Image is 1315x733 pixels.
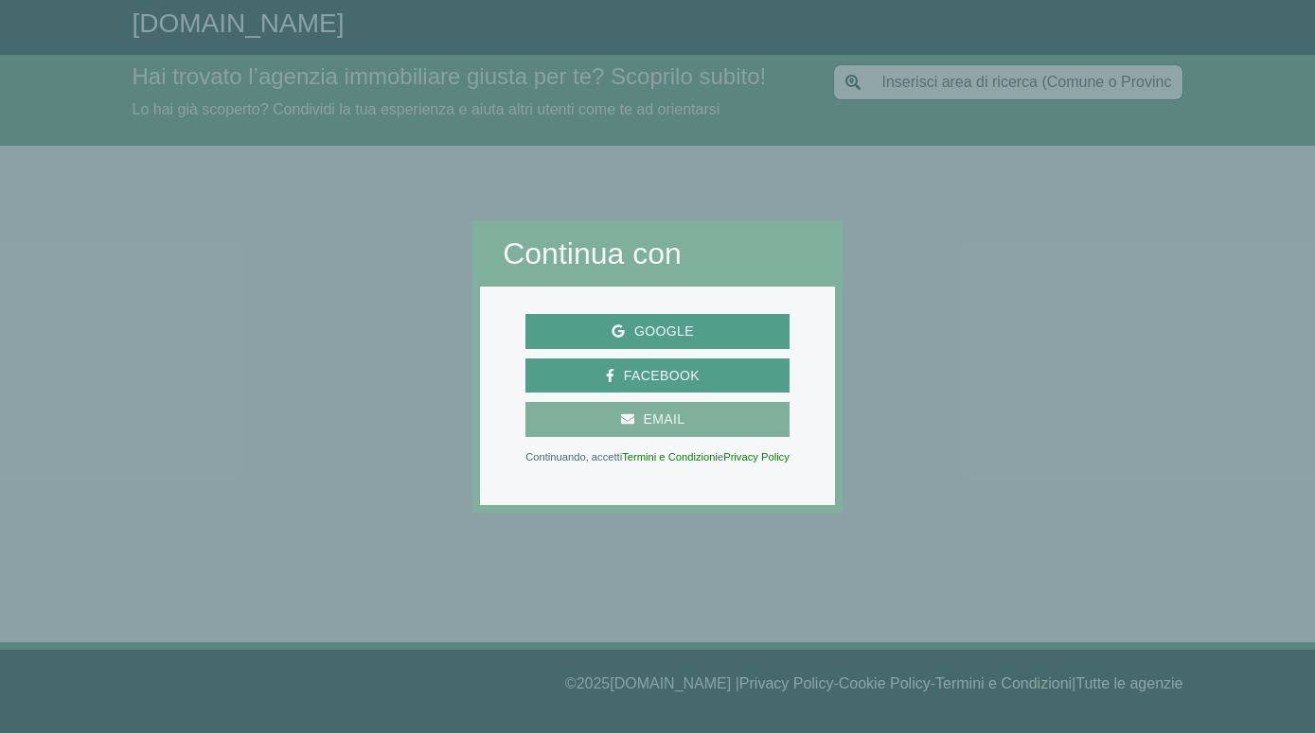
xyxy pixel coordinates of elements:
[622,451,718,462] a: Termini e Condizioni
[525,452,790,462] p: Continuando, accetti e
[614,364,709,388] span: Facebook
[625,320,703,343] span: Google
[634,408,695,431] span: Email
[525,358,790,393] button: Facebook
[723,451,790,462] a: Privacy Policy
[525,314,790,349] button: Google
[525,402,790,437] button: Email
[503,236,812,271] h2: Continua con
